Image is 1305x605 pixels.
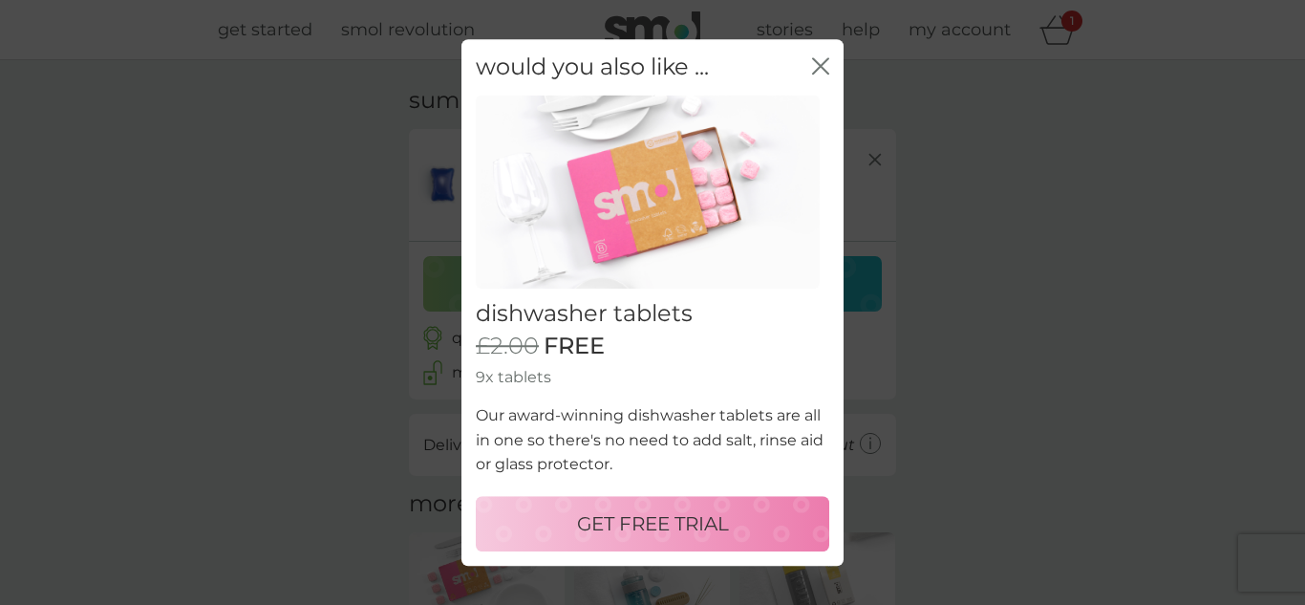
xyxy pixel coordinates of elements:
[476,403,829,477] p: Our award-winning dishwasher tablets are all in one so there's no need to add salt, rinse aid or ...
[476,54,709,81] h2: would you also like ...
[476,300,829,328] h2: dishwasher tablets
[476,333,539,360] span: £2.00
[476,365,829,390] p: 9x tablets
[476,496,829,551] button: GET FREE TRIAL
[544,333,605,360] span: FREE
[577,508,729,539] p: GET FREE TRIAL
[812,57,829,77] button: close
